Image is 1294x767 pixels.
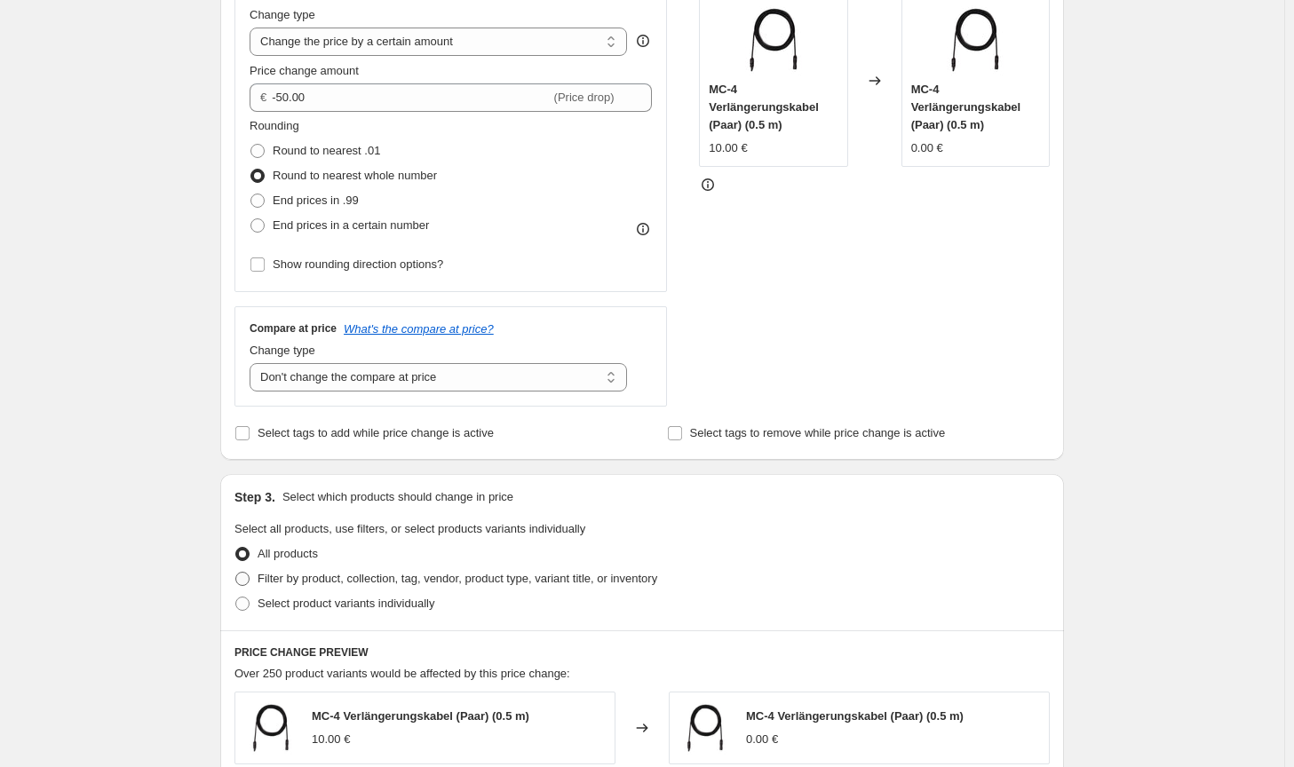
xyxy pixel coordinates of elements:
[690,426,946,439] span: Select tags to remove while price change is active
[260,91,266,104] span: €
[244,701,298,755] img: kabel.3_1_80x.webp
[312,709,529,723] span: MC-4 Verlängerungskabel (Paar) (0.5 m)
[258,547,318,560] span: All products
[272,83,550,112] input: -10.00
[273,257,443,271] span: Show rounding direction options?
[273,218,429,232] span: End prices in a certain number
[250,119,299,132] span: Rounding
[258,426,494,439] span: Select tags to add while price change is active
[273,194,359,207] span: End prices in .99
[911,83,1021,131] span: MC-4 Verlängerungskabel (Paar) (0.5 m)
[746,731,778,748] div: 0.00 €
[738,4,809,75] img: kabel.3_1_80x.webp
[250,344,315,357] span: Change type
[234,645,1050,660] h6: PRICE CHANGE PREVIEW
[709,139,747,157] div: 10.00 €
[940,4,1011,75] img: kabel.3_1_80x.webp
[250,8,315,21] span: Change type
[282,488,513,506] p: Select which products should change in price
[709,83,819,131] span: MC-4 Verlängerungskabel (Paar) (0.5 m)
[250,321,337,336] h3: Compare at price
[258,597,434,610] span: Select product variants individually
[234,667,570,680] span: Over 250 product variants would be affected by this price change:
[234,488,275,506] h2: Step 3.
[273,144,380,157] span: Round to nearest .01
[234,522,585,535] span: Select all products, use filters, or select products variants individually
[554,91,615,104] span: (Price drop)
[258,572,657,585] span: Filter by product, collection, tag, vendor, product type, variant title, or inventory
[312,731,350,748] div: 10.00 €
[911,139,943,157] div: 0.00 €
[344,322,494,336] button: What's the compare at price?
[273,169,437,182] span: Round to nearest whole number
[746,709,964,723] span: MC-4 Verlängerungskabel (Paar) (0.5 m)
[679,701,732,755] img: kabel.3_1_80x.webp
[250,64,359,77] span: Price change amount
[634,32,652,50] div: help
